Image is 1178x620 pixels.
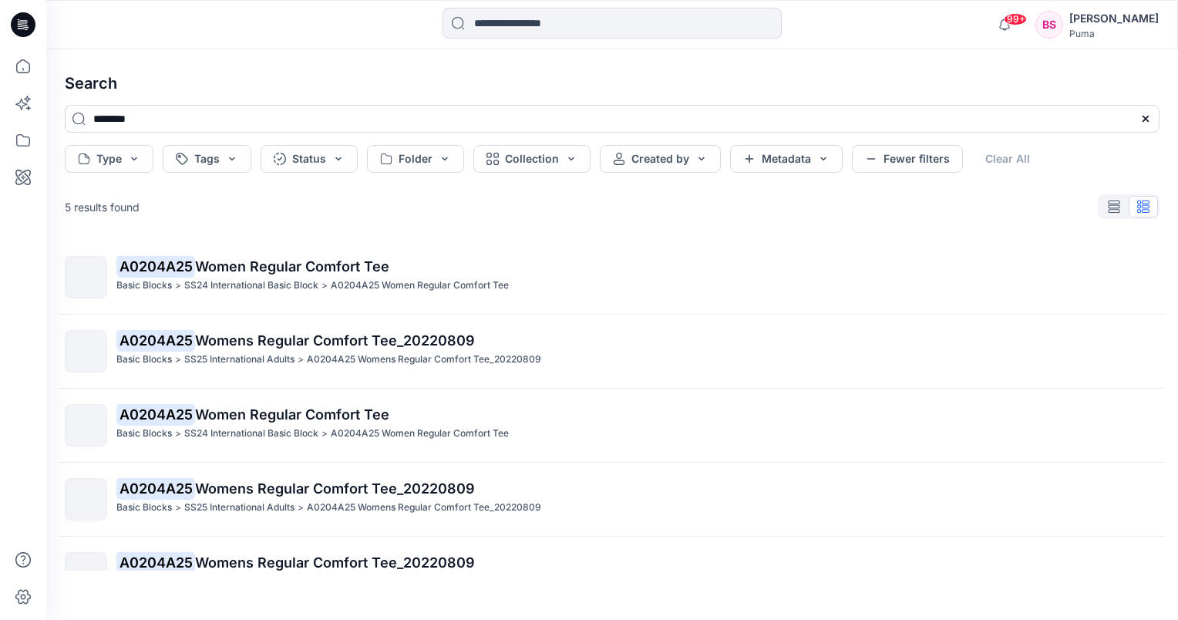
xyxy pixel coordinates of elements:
[65,145,153,173] button: Type
[163,145,251,173] button: Tags
[307,352,541,368] p: A0204A25 Womens Regular Comfort Tee_20220809
[175,352,181,368] p: >
[261,145,358,173] button: Status
[116,403,195,425] mark: A0204A25
[298,352,304,368] p: >
[195,480,475,497] span: Womens Regular Comfort Tee_20220809
[367,145,464,173] button: Folder
[321,278,328,294] p: >
[56,543,1169,604] a: A0204A25Womens Regular Comfort Tee_20220809Basic Blocks>SS25 International Adults>A0204A25 Womens...
[52,62,1172,105] h4: Search
[56,247,1169,308] a: A0204A25Women Regular Comfort TeeBasic Blocks>SS24 International Basic Block>A0204A25 Women Regul...
[56,321,1169,382] a: A0204A25Womens Regular Comfort Tee_20220809Basic Blocks>SS25 International Adults>A0204A25 Womens...
[116,500,172,516] p: Basic Blocks
[298,500,304,516] p: >
[116,255,195,277] mark: A0204A25
[175,426,181,442] p: >
[321,426,328,442] p: >
[65,199,140,215] p: 5 results found
[307,500,541,516] p: A0204A25 Womens Regular Comfort Tee_20220809
[184,352,294,368] p: SS25 International Adults
[56,469,1169,530] a: A0204A25Womens Regular Comfort Tee_20220809Basic Blocks>SS25 International Adults>A0204A25 Womens...
[184,500,294,516] p: SS25 International Adults
[195,406,389,423] span: Women Regular Comfort Tee
[1004,13,1027,25] span: 99+
[116,278,172,294] p: Basic Blocks
[195,258,389,275] span: Women Regular Comfort Tee
[600,145,721,173] button: Created by
[184,278,318,294] p: SS24 International Basic Block
[195,332,475,349] span: Womens Regular Comfort Tee_20220809
[473,145,591,173] button: Collection
[195,554,475,571] span: Womens Regular Comfort Tee_20220809
[116,352,172,368] p: Basic Blocks
[56,395,1169,456] a: A0204A25Women Regular Comfort TeeBasic Blocks>SS24 International Basic Block>A0204A25 Women Regul...
[1069,9,1159,28] div: [PERSON_NAME]
[331,426,509,442] p: A0204A25 Women Regular Comfort Tee
[116,426,172,442] p: Basic Blocks
[331,278,509,294] p: A0204A25 Women Regular Comfort Tee
[116,329,195,351] mark: A0204A25
[175,500,181,516] p: >
[175,278,181,294] p: >
[1035,11,1063,39] div: BS
[1069,28,1159,39] div: Puma
[116,477,195,499] mark: A0204A25
[852,145,963,173] button: Fewer filters
[116,551,195,573] mark: A0204A25
[184,426,318,442] p: SS24 International Basic Block
[730,145,843,173] button: Metadata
